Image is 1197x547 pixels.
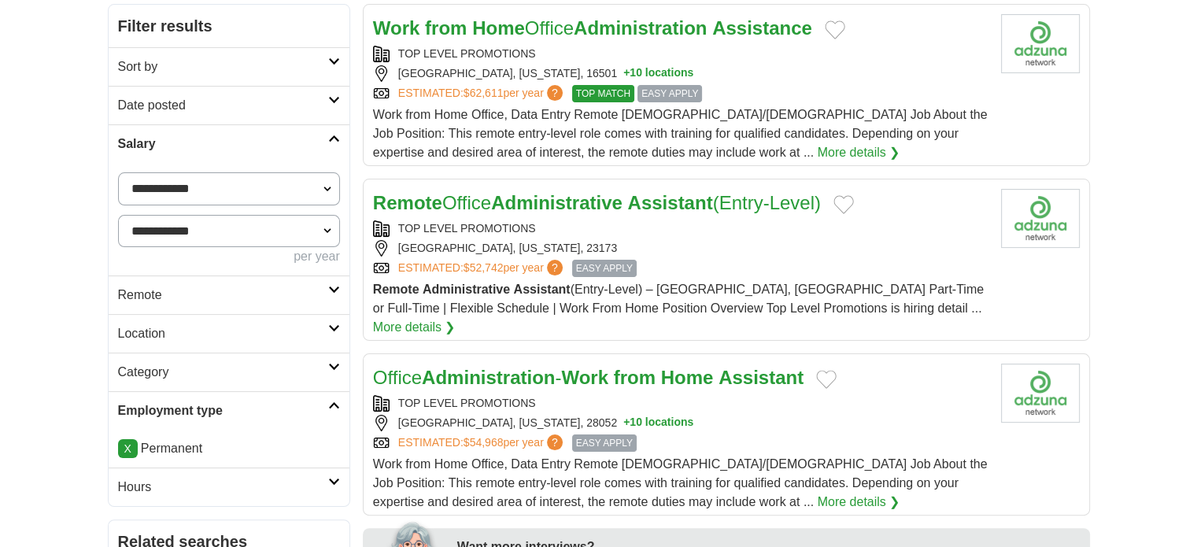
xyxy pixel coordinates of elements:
[109,314,349,353] a: Location
[547,85,563,101] span: ?
[833,195,854,214] button: Add to favorite jobs
[1001,189,1080,248] img: Company logo
[118,96,328,115] h2: Date posted
[118,135,328,153] h2: Salary
[373,240,988,257] div: [GEOGRAPHIC_DATA], [US_STATE], 23173
[464,436,504,449] span: $54,968
[1001,14,1080,73] img: Company logo
[398,260,566,277] a: ESTIMATED:$52,742per year?
[373,395,988,412] div: TOP LEVEL PROMOTIONS
[623,415,630,431] span: +
[373,318,456,337] a: More details ❯
[109,353,349,391] a: Category
[118,478,328,497] h2: Hours
[373,457,988,508] span: Work from Home Office, Data Entry Remote [DEMOGRAPHIC_DATA]/[DEMOGRAPHIC_DATA] Job About the Job ...
[373,192,821,213] a: RemoteOfficeAdministrative Assistant(Entry-Level)
[425,17,467,39] strong: from
[373,17,420,39] strong: Work
[514,283,571,296] strong: Assistant
[637,85,702,102] span: EASY APPLY
[118,401,328,420] h2: Employment type
[464,87,504,99] span: $62,611
[719,367,804,388] strong: Assistant
[818,143,900,162] a: More details ❯
[627,192,712,213] strong: Assistant
[572,85,634,102] span: TOP MATCH
[118,247,340,266] div: per year
[373,46,988,62] div: TOP LEVEL PROMOTIONS
[118,363,328,382] h2: Category
[572,434,637,452] span: EASY APPLY
[818,493,900,512] a: More details ❯
[373,220,988,237] div: TOP LEVEL PROMOTIONS
[373,65,988,82] div: [GEOGRAPHIC_DATA], [US_STATE], 16501
[373,283,419,296] strong: Remote
[825,20,845,39] button: Add to favorite jobs
[472,17,525,39] strong: Home
[398,434,566,452] a: ESTIMATED:$54,968per year?
[422,367,555,388] strong: Administration
[109,5,349,47] h2: Filter results
[572,260,637,277] span: EASY APPLY
[423,283,510,296] strong: Administrative
[464,261,504,274] span: $52,742
[118,439,138,458] a: X
[109,468,349,506] a: Hours
[118,439,340,458] li: Permanent
[661,367,714,388] strong: Home
[118,324,328,343] h2: Location
[373,17,812,39] a: Work from HomeOfficeAdministration Assistance
[623,65,693,82] button: +10 locations
[118,286,328,305] h2: Remote
[1001,364,1080,423] img: Company logo
[547,260,563,275] span: ?
[373,283,984,315] span: (Entry-Level) – [GEOGRAPHIC_DATA], [GEOGRAPHIC_DATA] Part-Time or Full-Time | Flexible Schedule |...
[373,192,442,213] strong: Remote
[623,65,630,82] span: +
[109,124,349,163] a: Salary
[109,47,349,86] a: Sort by
[109,86,349,124] a: Date posted
[547,434,563,450] span: ?
[491,192,623,213] strong: Administrative
[712,17,812,39] strong: Assistance
[561,367,608,388] strong: Work
[614,367,656,388] strong: from
[816,370,837,389] button: Add to favorite jobs
[109,275,349,314] a: Remote
[373,367,804,388] a: OfficeAdministration-Work from Home Assistant
[118,57,328,76] h2: Sort by
[373,108,988,159] span: Work from Home Office, Data Entry Remote [DEMOGRAPHIC_DATA]/[DEMOGRAPHIC_DATA] Job About the Job ...
[373,415,988,431] div: [GEOGRAPHIC_DATA], [US_STATE], 28052
[623,415,693,431] button: +10 locations
[574,17,707,39] strong: Administration
[398,85,566,102] a: ESTIMATED:$62,611per year?
[109,391,349,430] a: Employment type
